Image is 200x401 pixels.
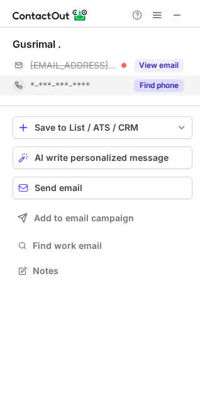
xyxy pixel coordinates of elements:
img: ContactOut v5.3.10 [13,8,88,23]
span: Find work email [33,240,187,251]
button: Find work email [13,237,192,255]
button: Reveal Button [134,59,184,72]
button: Reveal Button [134,79,184,92]
span: AI write personalized message [35,153,169,163]
span: Add to email campaign [34,213,134,223]
button: Send email [13,177,192,199]
button: AI write personalized message [13,146,192,169]
span: Notes [33,265,187,277]
button: Notes [13,262,192,280]
button: save-profile-one-click [13,116,192,139]
div: Save to List / ATS / CRM [35,123,170,133]
div: Gusrimal . [13,38,61,50]
span: [EMAIL_ADDRESS][DOMAIN_NAME] [30,60,117,71]
span: Send email [35,183,82,193]
button: Add to email campaign [13,207,192,229]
